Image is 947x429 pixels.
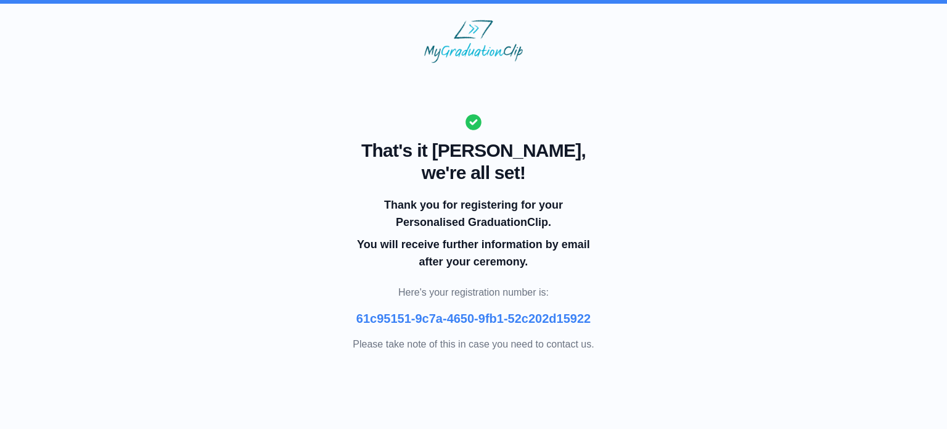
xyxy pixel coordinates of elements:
[355,196,592,231] p: Thank you for registering for your Personalised GraduationClip.
[424,20,523,63] img: MyGraduationClip
[353,285,594,300] p: Here's your registration number is:
[353,337,594,352] p: Please take note of this in case you need to contact us.
[355,236,592,270] p: You will receive further information by email after your ceremony.
[353,140,594,162] span: That's it [PERSON_NAME],
[353,162,594,184] span: we're all set!
[356,312,591,325] b: 61c95151-9c7a-4650-9fb1-52c202d15922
